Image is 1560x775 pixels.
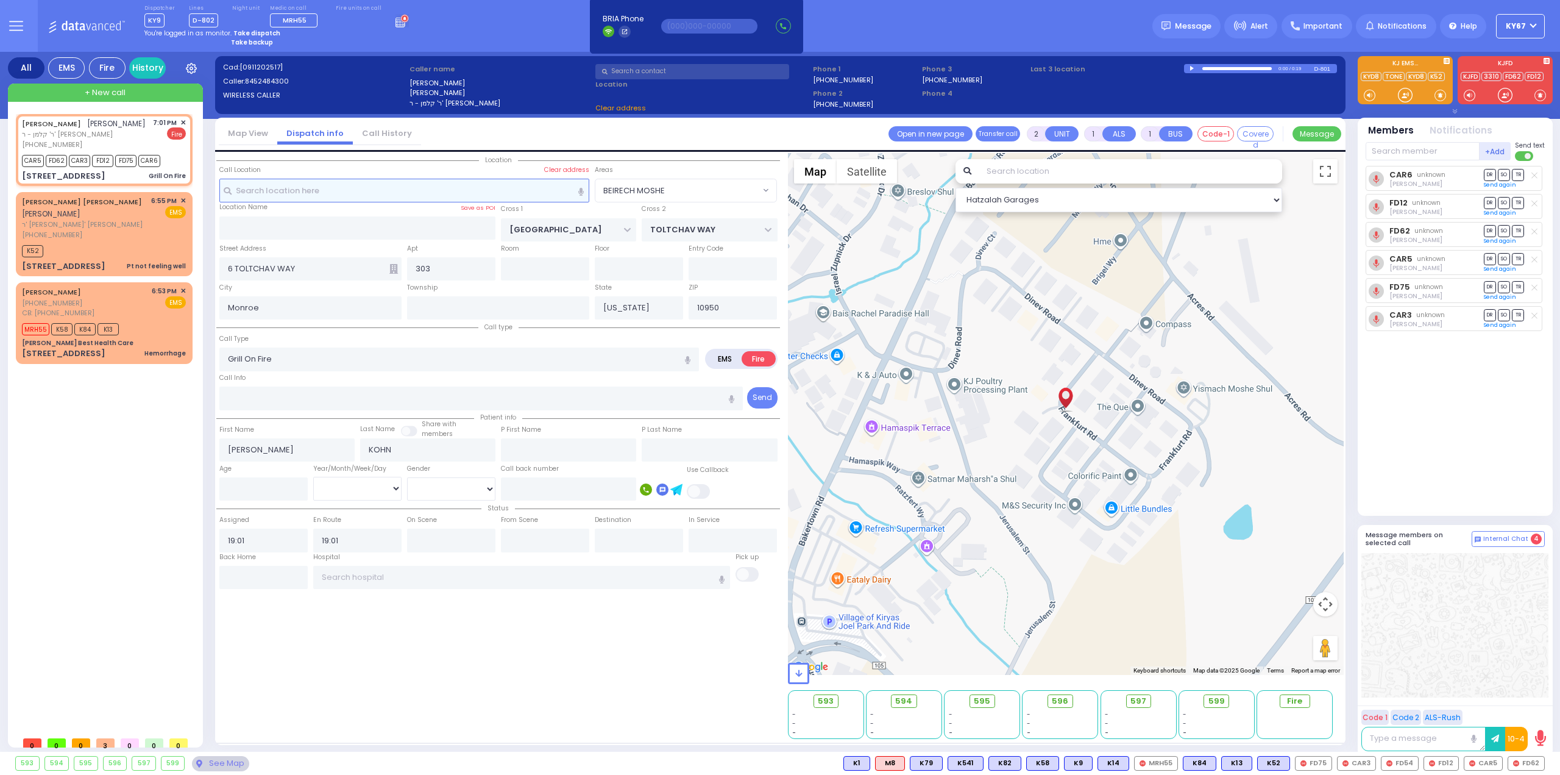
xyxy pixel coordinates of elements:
span: 599 [1208,695,1225,707]
span: Call type [478,323,519,332]
span: - [1105,710,1108,719]
span: Nachman Kahana [1389,263,1442,273]
span: MRH55 [22,323,49,335]
label: [PHONE_NUMBER] [922,75,982,84]
div: BLS [1026,756,1059,771]
span: 8452484300 [245,76,289,86]
span: unknown [1416,310,1445,320]
label: Clear address [544,165,589,175]
div: 0:00 [1278,62,1289,76]
button: Send [747,387,778,409]
span: TR [1512,281,1524,293]
a: [PERSON_NAME] [22,119,81,129]
button: Show street map [794,159,837,184]
label: Caller name [409,64,592,74]
span: CAR3 [69,155,90,167]
input: Search member [1366,142,1480,160]
div: 596 [104,757,127,770]
label: On Scene [407,515,437,525]
button: Transfer call [976,126,1020,141]
span: DR [1484,309,1496,321]
label: Hospital [313,552,340,562]
span: [PHONE_NUMBER] [22,230,82,240]
span: [0911202517] [239,62,283,72]
label: [PHONE_NUMBER] [813,99,873,109]
button: Code 1 [1361,710,1389,725]
span: - [1183,719,1186,728]
span: - [792,728,796,737]
input: Search hospital [313,566,731,589]
span: - [1183,710,1186,719]
label: ר' קלמן - ר' [PERSON_NAME] [409,98,592,109]
span: unknown [1417,170,1445,179]
span: unknown [1414,282,1443,291]
label: Save as POI [461,204,495,212]
label: Last 3 location [1030,64,1184,74]
span: - [792,710,796,719]
span: BRIA Phone [603,13,643,24]
span: 7:01 PM [153,118,177,127]
span: TR [1512,253,1524,265]
div: BLS [910,756,943,771]
div: K84 [1183,756,1216,771]
div: BLS [948,756,984,771]
div: K9 [1064,756,1093,771]
button: BUS [1159,126,1193,141]
button: Show satellite imagery [837,159,897,184]
label: Call back number [501,464,559,474]
button: UNIT [1045,126,1079,141]
a: Send again [1484,265,1516,273]
label: Age [219,464,232,474]
a: FD75 [1389,282,1410,291]
a: FD12 [1525,72,1544,81]
div: CAR3 [1337,756,1376,771]
span: [PHONE_NUMBER] [22,140,82,149]
span: 6:55 PM [151,196,177,205]
span: Fire [1287,695,1302,707]
input: Search a contact [595,64,789,79]
label: Areas [595,165,613,175]
label: Call Type [219,334,249,344]
label: State [595,283,612,293]
span: ר' [PERSON_NAME]' [PERSON_NAME] [22,220,147,230]
small: Share with [422,420,456,429]
div: FD75 [1295,756,1332,771]
button: Code-1 [1197,126,1234,141]
label: Apt [407,244,418,254]
span: MRH55 [283,15,307,25]
span: Important [1303,21,1342,32]
img: Google [791,659,831,675]
span: K58 [51,323,73,335]
img: red-radio-icon.svg [1469,760,1475,766]
span: 0 [145,738,163,748]
a: 3310 [1481,72,1501,81]
a: CAR5 [1389,254,1413,263]
span: D-802 [189,13,218,27]
span: 595 [974,695,990,707]
span: members [422,429,453,438]
span: [PHONE_NUMBER] [22,298,82,308]
label: P First Name [501,425,541,435]
a: KJFD [1461,72,1480,81]
div: D-801 [1314,64,1337,73]
span: Other building occupants [389,264,398,274]
button: ALS [1102,126,1136,141]
button: Code 2 [1391,710,1421,725]
img: comment-alt.png [1475,537,1481,543]
div: [STREET_ADDRESS] [22,170,105,182]
label: [PHONE_NUMBER] [813,75,873,84]
span: - [870,710,874,719]
img: Logo [48,18,129,34]
span: 0 [72,738,90,748]
div: See map [192,756,249,771]
span: - [949,710,952,719]
span: DR [1484,281,1496,293]
label: Cross 2 [642,204,666,214]
span: Fire [167,127,186,140]
span: - [792,719,796,728]
label: En Route [313,515,341,525]
button: Notifications [1430,124,1492,138]
span: 597 [1130,695,1146,707]
label: ZIP [689,283,698,293]
label: Township [407,283,438,293]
